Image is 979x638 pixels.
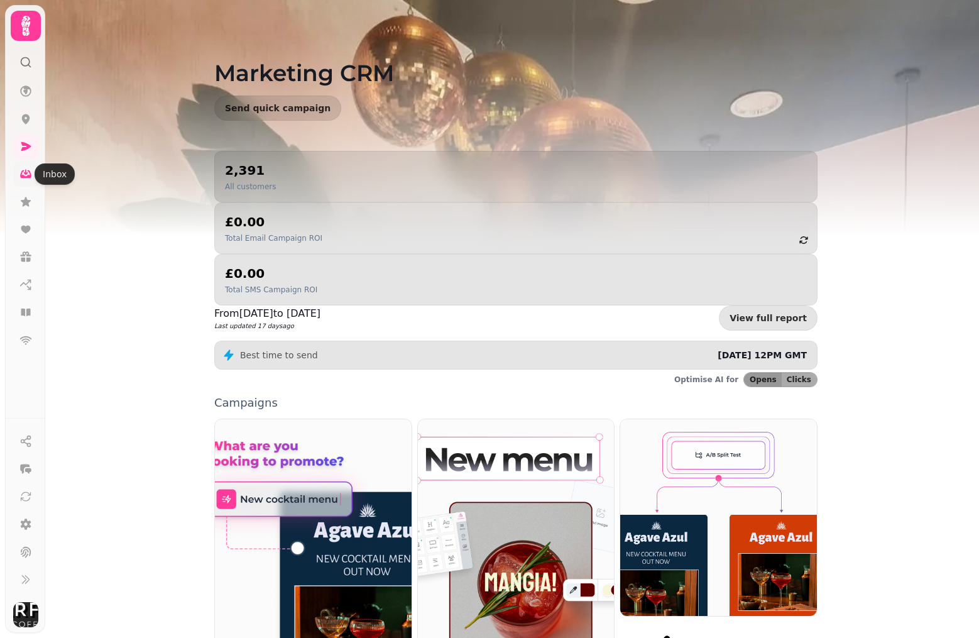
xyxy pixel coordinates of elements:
h2: £0.00 [225,213,322,231]
p: Total SMS Campaign ROI [225,285,317,295]
div: Inbox [35,163,75,185]
p: All customers [225,182,276,192]
span: Opens [750,376,777,383]
span: Send quick campaign [225,104,331,113]
h2: £0.00 [225,265,317,282]
button: Clicks [782,373,817,387]
img: Workflows (coming soon) [620,419,817,616]
h1: Marketing CRM [214,30,818,85]
p: Total Email Campaign ROI [225,233,322,243]
button: Send quick campaign [214,96,341,121]
p: Best time to send [240,349,318,361]
a: View full report [719,305,818,331]
p: From [DATE] to [DATE] [214,306,320,321]
button: refresh [793,229,814,251]
p: Optimise AI for [674,375,738,385]
span: Clicks [787,376,811,383]
h2: 2,391 [225,162,276,179]
span: [DATE] 12PM GMT [718,350,807,360]
img: User avatar [13,602,38,627]
button: Opens [744,373,782,387]
p: Last updated 17 days ago [214,321,320,331]
button: User avatar [11,602,41,627]
p: Campaigns [214,397,818,409]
